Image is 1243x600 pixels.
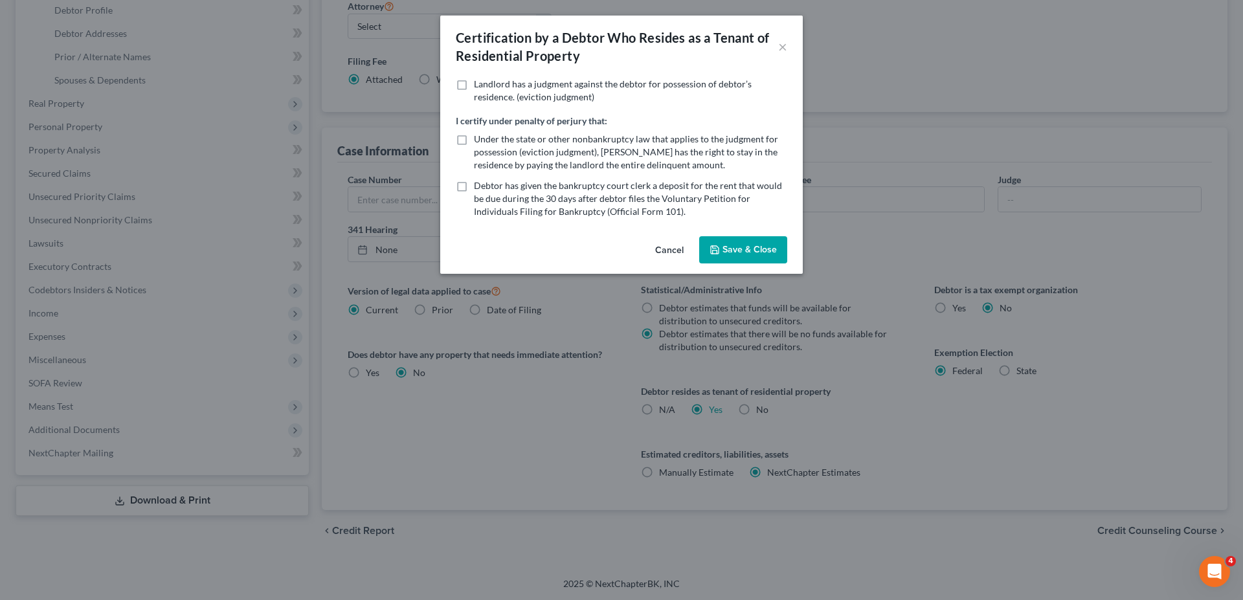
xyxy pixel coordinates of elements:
[456,114,607,128] label: I certify under penalty of perjury that:
[645,238,694,263] button: Cancel
[474,133,778,170] span: Under the state or other nonbankruptcy law that applies to the judgment for possession (eviction ...
[456,28,778,65] div: Certification by a Debtor Who Resides as a Tenant of Residential Property
[474,78,752,102] span: Landlord has a judgment against the debtor for possession of debtor’s residence. (eviction judgment)
[1226,556,1236,566] span: 4
[474,180,782,217] span: Debtor has given the bankruptcy court clerk a deposit for the rent that would be due during the 3...
[699,236,787,263] button: Save & Close
[778,39,787,54] button: ×
[1199,556,1230,587] iframe: Intercom live chat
